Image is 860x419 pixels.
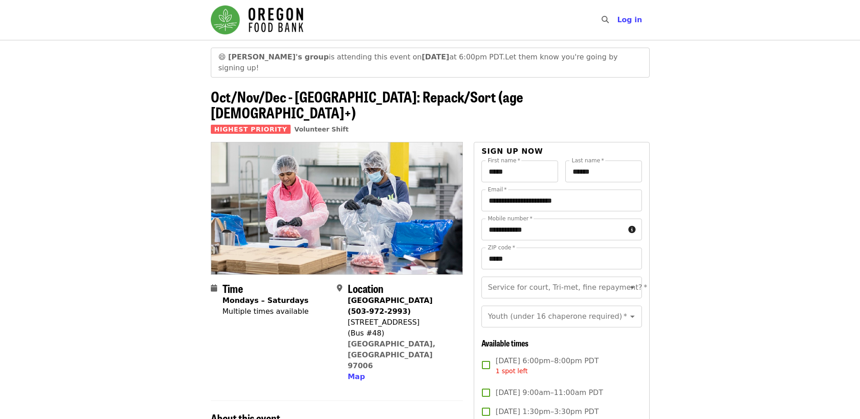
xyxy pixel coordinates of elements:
a: [GEOGRAPHIC_DATA], [GEOGRAPHIC_DATA] 97006 [348,340,436,370]
img: Oct/Nov/Dec - Beaverton: Repack/Sort (age 10+) organized by Oregon Food Bank [211,142,463,274]
strong: Mondays – Saturdays [223,296,309,305]
span: Map [348,372,365,381]
input: First name [481,161,558,182]
button: Map [348,371,365,382]
img: Oregon Food Bank - Home [211,5,303,34]
i: circle-info icon [628,225,636,234]
i: search icon [602,15,609,24]
span: grinning face emoji [219,53,226,61]
i: map-marker-alt icon [337,284,342,292]
span: is attending this event on at 6:00pm PDT. [228,53,505,61]
input: Email [481,190,641,211]
div: (Bus #48) [348,328,456,339]
label: Mobile number [488,216,532,221]
span: Location [348,280,384,296]
button: Open [626,310,639,323]
span: [DATE] 1:30pm–3:30pm PDT [496,406,598,417]
label: Email [488,187,507,192]
label: ZIP code [488,245,515,250]
i: calendar icon [211,284,217,292]
span: Log in [617,15,642,24]
span: [DATE] 6:00pm–8:00pm PDT [496,356,598,376]
input: Last name [565,161,642,182]
input: Search [614,9,622,31]
strong: [GEOGRAPHIC_DATA] (503-972-2993) [348,296,432,316]
strong: [DATE] [422,53,449,61]
span: Available times [481,337,529,349]
span: Oct/Nov/Dec - [GEOGRAPHIC_DATA]: Repack/Sort (age [DEMOGRAPHIC_DATA]+) [211,86,523,123]
div: Multiple times available [223,306,309,317]
button: Log in [610,11,649,29]
span: 1 spot left [496,367,528,375]
span: Sign up now [481,147,543,156]
span: [DATE] 9:00am–11:00am PDT [496,387,603,398]
input: ZIP code [481,248,641,269]
button: Open [626,281,639,294]
label: Last name [572,158,604,163]
strong: [PERSON_NAME]'s group [228,53,329,61]
label: First name [488,158,520,163]
span: Time [223,280,243,296]
input: Mobile number [481,219,624,240]
span: Highest Priority [211,125,291,134]
a: Volunteer Shift [294,126,349,133]
div: [STREET_ADDRESS] [348,317,456,328]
